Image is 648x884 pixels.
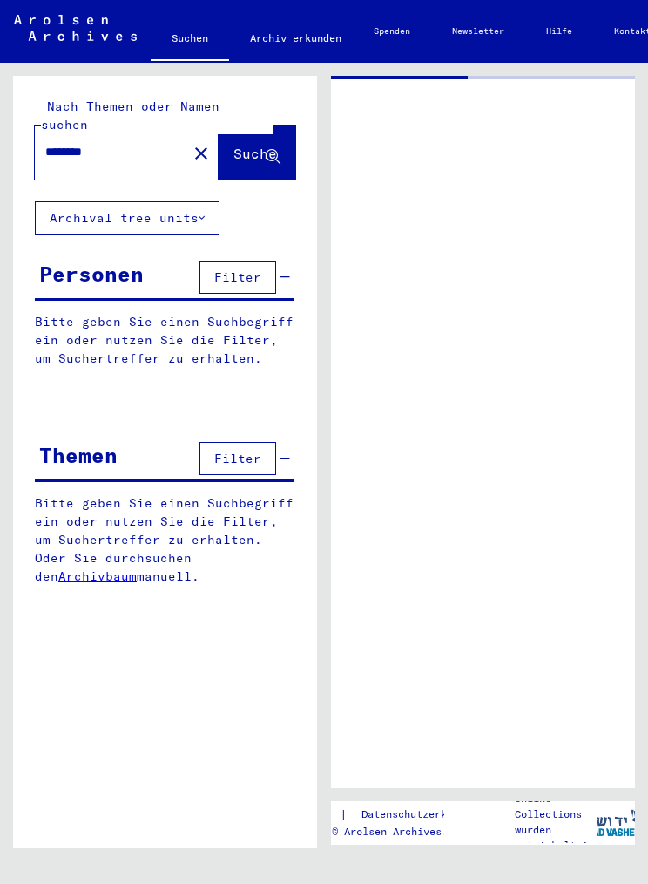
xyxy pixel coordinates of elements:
[219,126,295,180] button: Suche
[229,17,362,59] a: Archiv erkunden
[35,494,295,586] p: Bitte geben Sie einen Suchbegriff ein oder nutzen Sie die Filter, um Suchertreffer zu erhalten. O...
[58,568,137,584] a: Archivbaum
[39,439,118,471] div: Themen
[35,201,219,235] button: Archival tree units
[271,806,504,824] div: |
[353,10,431,52] a: Spenden
[151,17,229,63] a: Suchen
[191,143,212,164] mat-icon: close
[199,442,276,475] button: Filter
[348,806,504,824] a: Datenschutzerklärung
[431,10,525,52] a: Newsletter
[233,145,277,162] span: Suche
[41,99,219,133] mat-label: Nach Themen oder Namen suchen
[214,451,261,466] span: Filter
[525,10,593,52] a: Hilfe
[184,135,219,170] button: Clear
[199,261,276,294] button: Filter
[214,269,261,285] span: Filter
[39,258,144,289] div: Personen
[271,824,504,840] p: Copyright © Arolsen Archives, 2021
[14,15,137,41] img: Arolsen_neg.svg
[35,313,294,368] p: Bitte geben Sie einen Suchbegriff ein oder nutzen Sie die Filter, um Suchertreffer zu erhalten.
